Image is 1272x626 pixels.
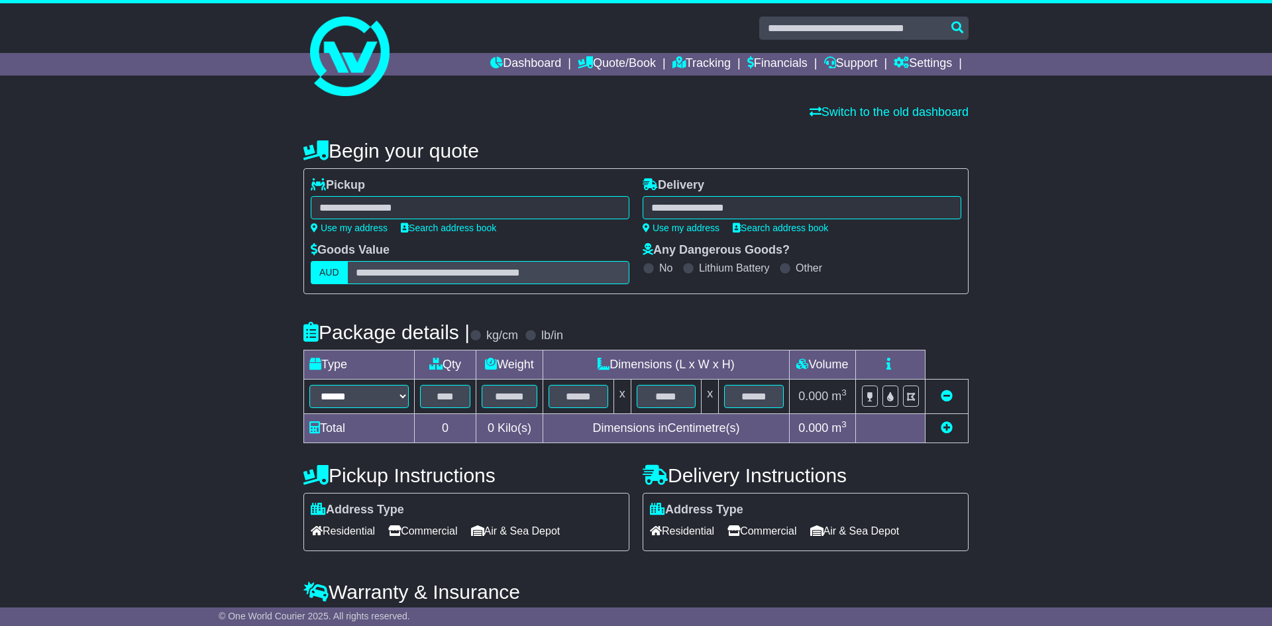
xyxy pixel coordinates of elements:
[672,53,731,76] a: Tracking
[303,464,629,486] h4: Pickup Instructions
[415,414,476,443] td: 0
[733,223,828,233] a: Search address book
[476,350,543,380] td: Weight
[810,521,900,541] span: Air & Sea Depot
[486,329,518,343] label: kg/cm
[311,503,404,517] label: Address Type
[303,581,969,603] h4: Warranty & Insurance
[643,178,704,193] label: Delivery
[798,421,828,435] span: 0.000
[824,53,878,76] a: Support
[613,380,631,414] td: x
[941,421,953,435] a: Add new item
[541,329,563,343] label: lb/in
[659,262,672,274] label: No
[643,223,719,233] a: Use my address
[311,178,365,193] label: Pickup
[401,223,496,233] a: Search address book
[727,521,796,541] span: Commercial
[831,421,847,435] span: m
[311,521,375,541] span: Residential
[311,261,348,284] label: AUD
[471,521,560,541] span: Air & Sea Depot
[303,140,969,162] h4: Begin your quote
[831,390,847,403] span: m
[488,421,494,435] span: 0
[543,414,789,443] td: Dimensions in Centimetre(s)
[543,350,789,380] td: Dimensions (L x W x H)
[311,223,388,233] a: Use my address
[311,243,390,258] label: Goods Value
[894,53,952,76] a: Settings
[476,414,543,443] td: Kilo(s)
[650,503,743,517] label: Address Type
[650,521,714,541] span: Residential
[219,611,410,621] span: © One World Courier 2025. All rights reserved.
[789,350,855,380] td: Volume
[415,350,476,380] td: Qty
[643,464,969,486] h4: Delivery Instructions
[796,262,822,274] label: Other
[810,105,969,119] a: Switch to the old dashboard
[388,521,457,541] span: Commercial
[841,419,847,429] sup: 3
[841,388,847,397] sup: 3
[578,53,656,76] a: Quote/Book
[490,53,561,76] a: Dashboard
[798,390,828,403] span: 0.000
[643,243,790,258] label: Any Dangerous Goods?
[303,321,470,343] h4: Package details |
[941,390,953,403] a: Remove this item
[747,53,808,76] a: Financials
[304,414,415,443] td: Total
[304,350,415,380] td: Type
[702,380,719,414] td: x
[699,262,770,274] label: Lithium Battery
